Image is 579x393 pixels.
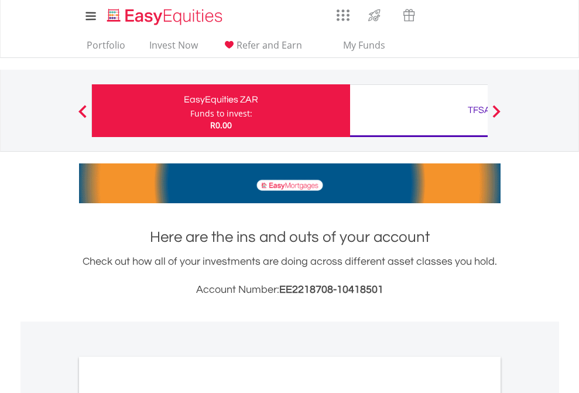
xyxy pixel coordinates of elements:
[279,284,383,295] span: EE2218708-10418501
[485,111,508,122] button: Next
[79,163,501,203] img: EasyMortage Promotion Banner
[79,227,501,248] h1: Here are the ins and outs of your account
[426,3,456,26] a: Notifications
[99,91,343,108] div: EasyEquities ZAR
[145,39,203,57] a: Invest Now
[237,39,302,52] span: Refer and Earn
[105,7,227,26] img: EasyEquities_Logo.png
[82,39,130,57] a: Portfolio
[399,6,419,25] img: vouchers-v2.svg
[71,111,94,122] button: Previous
[79,254,501,298] div: Check out how all of your investments are doing across different asset classes you hold.
[79,282,501,298] h3: Account Number:
[365,6,384,25] img: thrive-v2.svg
[326,37,403,53] span: My Funds
[392,3,426,25] a: Vouchers
[329,3,357,22] a: AppsGrid
[486,3,516,29] a: My Profile
[210,119,232,131] span: R0.00
[337,9,350,22] img: grid-menu-icon.svg
[102,3,227,26] a: Home page
[190,108,252,119] div: Funds to invest:
[217,39,307,57] a: Refer and Earn
[456,3,486,26] a: FAQ's and Support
